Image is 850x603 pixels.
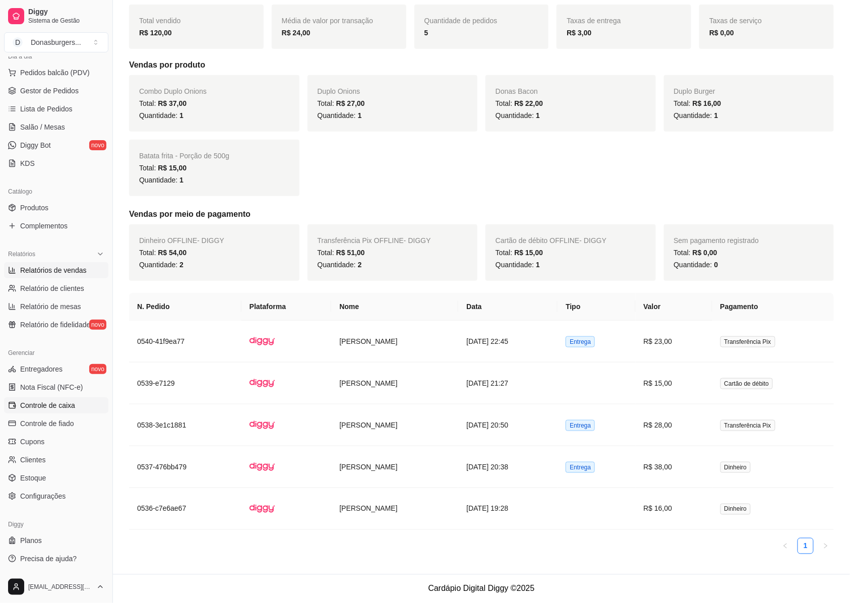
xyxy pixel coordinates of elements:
[714,111,718,119] span: 1
[129,321,241,363] td: 0540-41f9ea77
[674,261,718,269] span: Quantidade:
[566,420,595,431] span: Entrega
[566,462,595,473] span: Entrega
[20,364,63,374] span: Entregadores
[709,29,734,37] strong: R$ 0,00
[113,574,850,603] footer: Cardápio Digital Diggy © 2025
[720,504,751,515] span: Dinheiro
[20,437,44,447] span: Cupons
[514,99,543,107] span: R$ 22,00
[798,538,813,554] a: 1
[139,17,181,25] span: Total vendido
[4,48,108,65] div: Dia a dia
[139,87,207,95] span: Combo Duplo Onions
[250,412,275,438] img: diggy
[782,543,788,549] span: left
[4,452,108,468] a: Clientes
[712,293,834,321] th: Pagamento
[4,65,108,81] button: Pedidos balcão (PDV)
[179,111,184,119] span: 1
[318,249,365,257] span: Total:
[129,363,241,404] td: 0539-e7129
[674,111,718,119] span: Quantidade:
[4,317,108,333] a: Relatório de fidelidadenovo
[424,29,429,37] strong: 5
[241,293,332,321] th: Plataforma
[636,293,712,321] th: Valor
[818,538,834,554] li: Next Page
[4,137,108,153] a: Diggy Botnovo
[158,249,187,257] span: R$ 54,00
[139,261,184,269] span: Quantidade:
[28,583,92,591] span: [EMAIL_ADDRESS][DOMAIN_NAME]
[558,293,635,321] th: Tipo
[458,363,558,404] td: [DATE] 21:27
[139,29,172,37] strong: R$ 120,00
[4,434,108,450] a: Cupons
[496,99,543,107] span: Total:
[424,17,498,25] span: Quantidade de pedidos
[20,535,42,546] span: Planos
[28,17,104,25] span: Sistema de Gestão
[282,29,311,37] strong: R$ 24,00
[566,336,595,347] span: Entrega
[4,155,108,171] a: KDS
[4,119,108,135] a: Salão / Mesas
[139,236,224,245] span: Dinheiro OFFLINE - DIGGY
[720,378,773,389] span: Cartão de débito
[496,249,543,257] span: Total:
[4,200,108,216] a: Produtos
[536,261,540,269] span: 1
[4,415,108,432] a: Controle de fiado
[20,455,46,465] span: Clientes
[31,37,81,47] div: Donasburgers ...
[318,111,362,119] span: Quantidade:
[674,99,721,107] span: Total:
[4,345,108,361] div: Gerenciar
[158,99,187,107] span: R$ 37,00
[636,321,712,363] td: R$ 23,00
[20,140,51,150] span: Diggy Bot
[28,8,104,17] span: Diggy
[4,379,108,395] a: Nota Fiscal (NFC-e)
[709,17,762,25] span: Taxas de serviço
[674,236,759,245] span: Sem pagamento registrado
[458,293,558,321] th: Data
[20,554,77,564] span: Precisa de ajuda?
[13,37,23,47] span: D
[318,87,360,95] span: Duplo Onions
[179,176,184,184] span: 1
[139,99,187,107] span: Total:
[636,488,712,530] td: R$ 16,00
[250,371,275,396] img: diggy
[20,203,48,213] span: Produtos
[4,280,108,296] a: Relatório de clientes
[20,221,68,231] span: Complementos
[139,249,187,257] span: Total:
[458,321,558,363] td: [DATE] 22:45
[20,68,90,78] span: Pedidos balcão (PDV)
[496,87,538,95] span: Donas Bacon
[20,473,46,483] span: Estoque
[336,99,365,107] span: R$ 27,00
[358,111,362,119] span: 1
[250,454,275,479] img: diggy
[20,320,90,330] span: Relatório de fidelidade
[4,83,108,99] a: Gestor de Pedidos
[129,59,834,71] h5: Vendas por produto
[20,86,79,96] span: Gestor de Pedidos
[139,152,229,160] span: Batata frita - Porção de 500g
[4,551,108,567] a: Precisa de ajuda?
[318,261,362,269] span: Quantidade:
[693,99,721,107] span: R$ 16,00
[4,4,108,28] a: DiggySistema de Gestão
[250,329,275,354] img: diggy
[567,17,621,25] span: Taxas de entrega
[139,176,184,184] span: Quantidade:
[496,236,606,245] span: Cartão de débito OFFLINE - DIGGY
[139,164,187,172] span: Total:
[636,404,712,446] td: R$ 28,00
[674,249,717,257] span: Total:
[358,261,362,269] span: 2
[20,302,81,312] span: Relatório de mesas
